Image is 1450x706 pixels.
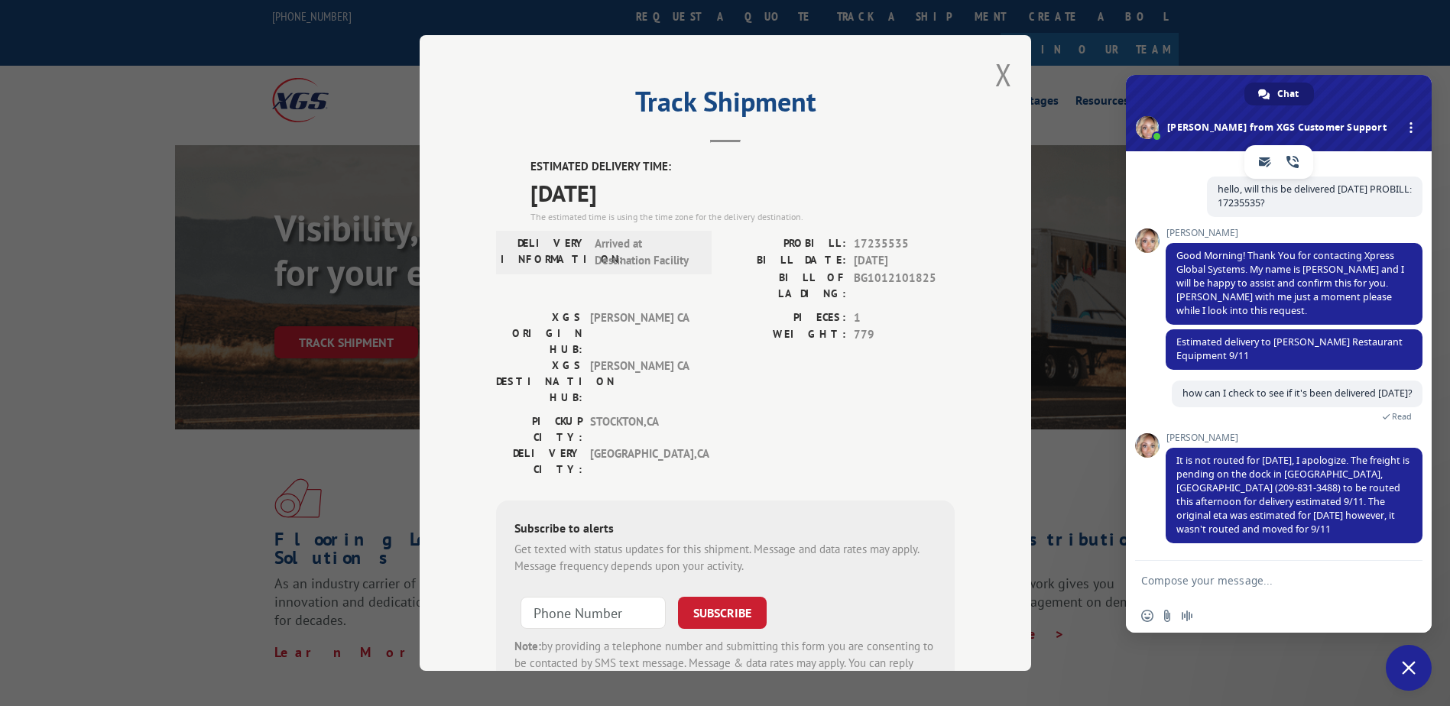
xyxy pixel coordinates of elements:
label: WEIGHT: [725,326,846,344]
span: 779 [854,326,955,344]
div: Get texted with status updates for this shipment. Message and data rates may apply. Message frequ... [514,541,936,575]
span: 17235535 [854,235,955,253]
span: Chat [1277,83,1299,105]
div: by providing a telephone number and submitting this form you are consenting to be contacted by SM... [514,638,936,690]
button: SUBSCRIBE [678,597,767,629]
span: Estimated delivery to [PERSON_NAME] Restaurant Equipment 9/11 [1176,335,1403,362]
label: PIECES: [725,309,846,327]
span: [GEOGRAPHIC_DATA] , CA [590,445,693,478]
span: [PERSON_NAME] [1166,228,1422,238]
span: how can I check to see if it's been delivered [DATE]? [1182,387,1412,400]
label: BILL OF LADING: [725,270,846,302]
span: Good Morning! Thank You for contacting Xpress Global Systems. My name is [PERSON_NAME] and I will... [1176,249,1404,317]
label: PROBILL: [725,235,846,253]
div: Subscribe to alerts [514,519,936,541]
span: [DATE] [530,176,955,210]
span: Send a file [1161,610,1173,622]
label: DELIVERY INFORMATION: [501,235,587,270]
strong: Note: [514,639,541,653]
span: It is not routed for [DATE], I apologize. The freight is pending on the dock in [GEOGRAPHIC_DATA]... [1176,454,1409,536]
span: Audio message [1181,610,1193,622]
span: Read [1392,411,1412,422]
span: [DATE] [854,252,955,270]
a: email [1251,148,1279,176]
label: ESTIMATED DELIVERY TIME: [530,158,955,176]
label: XGS DESTINATION HUB: [496,358,582,406]
textarea: Compose your message... [1141,574,1383,588]
label: DELIVERY CITY: [496,445,582,478]
span: Arrived at Destination Facility [595,235,698,270]
div: More channels [1401,118,1422,138]
span: 1 [854,309,955,327]
span: [PERSON_NAME] [1166,432,1422,443]
div: Close chat [1386,645,1432,691]
a: phone [1279,148,1306,176]
span: Insert an emoji [1141,610,1153,622]
span: STOCKTON , CA [590,413,693,445]
div: The estimated time is using the time zone for the delivery destination. [530,210,955,224]
label: BILL DATE: [725,252,846,270]
span: [PERSON_NAME] CA [590,358,693,406]
input: Phone Number [521,597,666,629]
h2: Track Shipment [496,91,955,120]
button: Close modal [995,54,1012,95]
div: Chat [1244,83,1314,105]
span: BG1012101825 [854,270,955,302]
span: [PERSON_NAME] CA [590,309,693,358]
span: hello, will this be delivered [DATE] PROBILL: 17235535? [1218,183,1412,209]
label: XGS ORIGIN HUB: [496,309,582,358]
label: PICKUP CITY: [496,413,582,445]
